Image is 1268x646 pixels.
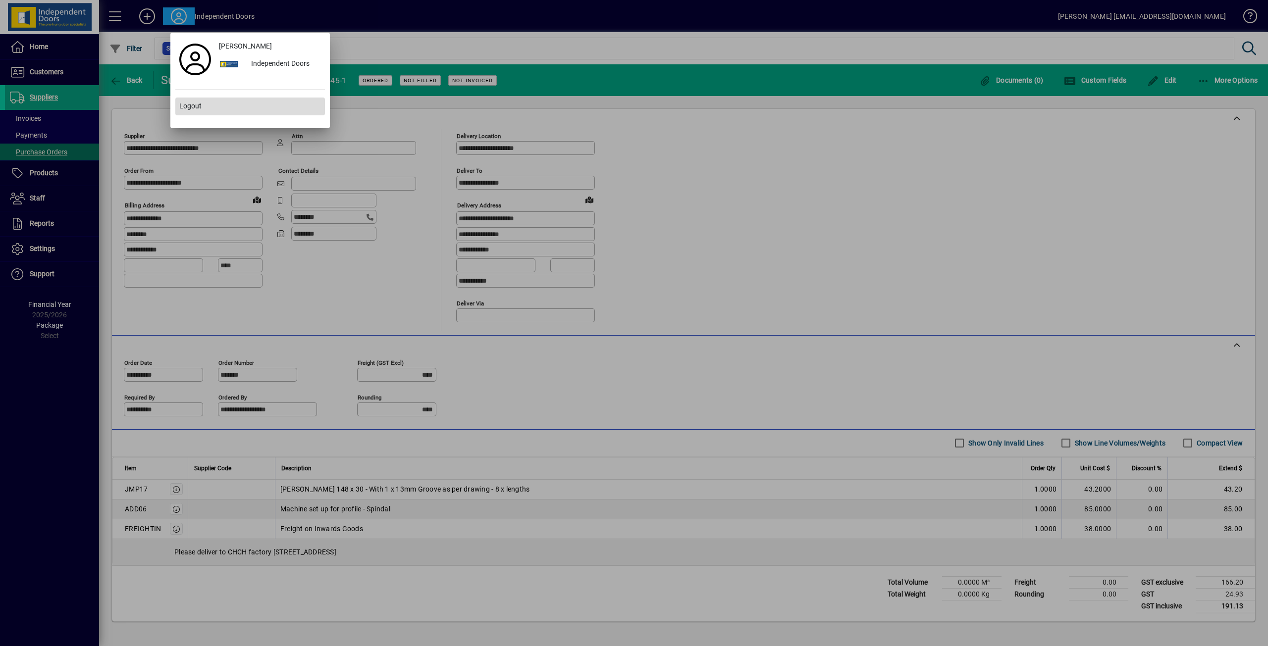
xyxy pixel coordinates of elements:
a: Profile [175,50,215,68]
div: Independent Doors [243,55,325,73]
a: [PERSON_NAME] [215,38,325,55]
button: Logout [175,98,325,115]
span: [PERSON_NAME] [219,41,272,51]
span: Logout [179,101,202,111]
button: Independent Doors [215,55,325,73]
